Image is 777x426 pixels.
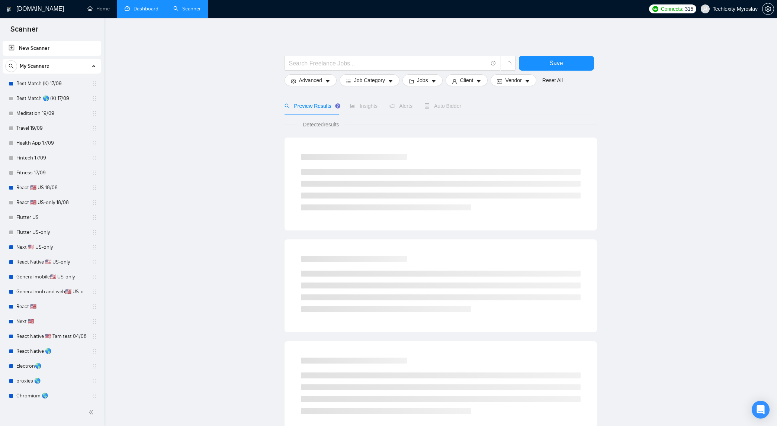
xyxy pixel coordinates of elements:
[16,329,87,344] a: React Native 🇺🇸 Tam test 04/08
[424,103,430,109] span: robot
[91,81,97,87] span: holder
[16,374,87,388] a: proxies 🌎
[16,240,87,255] a: Next 🇺🇸 US-only
[16,270,87,284] a: General mobile🇺🇸 US-only
[91,170,97,176] span: holder
[346,78,351,84] span: bars
[91,363,97,369] span: holder
[752,401,770,419] div: Open Intercom Messenger
[91,229,97,235] span: holder
[91,378,97,384] span: holder
[6,64,17,69] span: search
[389,103,395,109] span: notification
[452,78,457,84] span: user
[16,76,87,91] a: Best Match (K) 17/09
[91,319,97,325] span: holder
[3,41,101,56] li: New Scanner
[87,6,110,12] a: homeHome
[334,103,341,109] div: Tooltip anchor
[91,125,97,131] span: holder
[91,304,97,310] span: holder
[91,333,97,339] span: holder
[91,348,97,354] span: holder
[91,155,97,161] span: holder
[89,409,96,416] span: double-left
[16,299,87,314] a: React 🇺🇸
[91,200,97,206] span: holder
[16,195,87,210] a: React 🇺🇸 US-only 18/08
[91,96,97,101] span: holder
[16,165,87,180] a: Fitness 17/09
[661,5,683,13] span: Connects:
[505,76,521,84] span: Vendor
[446,74,488,86] button: userClientcaret-down
[409,78,414,84] span: folder
[16,284,87,299] a: General mob and web🇺🇸 US-only - to be done
[389,103,412,109] span: Alerts
[173,6,201,12] a: searchScanner
[16,210,87,225] a: Flutter US
[291,78,296,84] span: setting
[299,76,322,84] span: Advanced
[285,103,338,109] span: Preview Results
[497,78,502,84] span: idcard
[417,76,428,84] span: Jobs
[460,76,473,84] span: Client
[6,3,12,15] img: logo
[16,151,87,165] a: Fintech 17/09
[5,60,17,72] button: search
[91,185,97,191] span: holder
[91,244,97,250] span: holder
[16,225,87,240] a: Flutter US-only
[703,6,708,12] span: user
[16,106,87,121] a: Meditation 19/09
[16,255,87,270] a: React Native 🇺🇸 US-only
[91,110,97,116] span: holder
[125,6,158,12] a: dashboardDashboard
[340,74,399,86] button: barsJob Categorycaret-down
[91,259,97,265] span: holder
[16,180,87,195] a: React 🇺🇸 US 18/08
[525,78,530,84] span: caret-down
[762,6,774,12] a: setting
[402,74,443,86] button: folderJobscaret-down
[350,103,355,109] span: area-chart
[20,59,49,74] span: My Scanners
[762,6,774,12] span: setting
[91,214,97,220] span: holder
[16,136,87,151] a: Health App 17/09
[91,274,97,280] span: holder
[652,6,658,12] img: upwork-logo.png
[542,76,563,84] a: Reset All
[4,24,44,39] span: Scanner
[285,74,337,86] button: settingAdvancedcaret-down
[505,61,511,68] span: loading
[91,289,97,295] span: holder
[762,3,774,15] button: setting
[354,76,385,84] span: Job Category
[16,344,87,359] a: React Native 🌎
[91,393,97,399] span: holder
[549,58,563,68] span: Save
[298,120,344,129] span: Detected results
[289,59,488,68] input: Search Freelance Jobs...
[476,78,481,84] span: caret-down
[424,103,461,109] span: Auto Bidder
[431,78,436,84] span: caret-down
[16,359,87,374] a: Electron🌎
[16,388,87,403] a: Chromium 🌎
[16,91,87,106] a: Best Match 🌎 (K) 17/09
[325,78,330,84] span: caret-down
[285,103,290,109] span: search
[519,56,594,71] button: Save
[491,61,496,66] span: info-circle
[16,314,87,329] a: Next 🇺🇸
[91,140,97,146] span: holder
[491,74,536,86] button: idcardVendorcaret-down
[350,103,378,109] span: Insights
[16,121,87,136] a: Travel 19/09
[9,41,95,56] a: New Scanner
[685,5,693,13] span: 315
[388,78,393,84] span: caret-down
